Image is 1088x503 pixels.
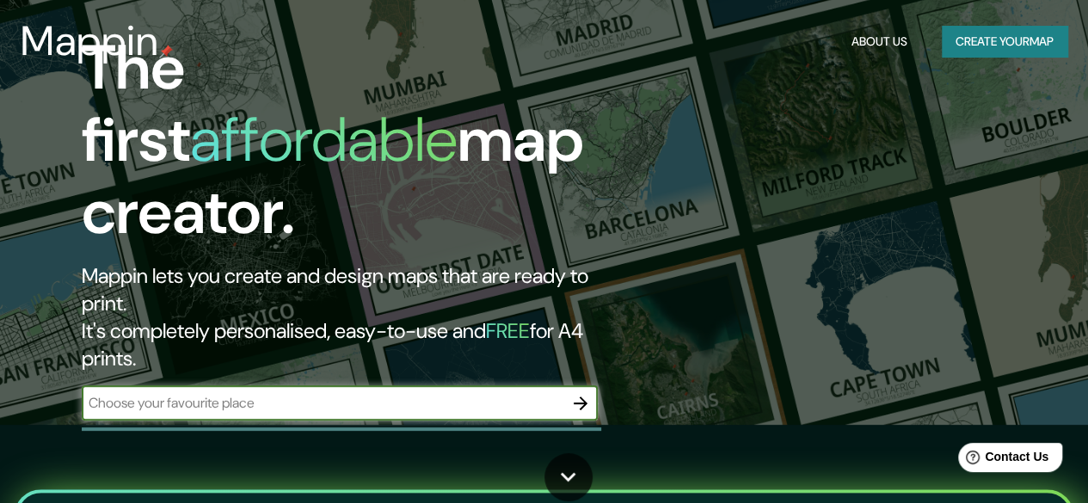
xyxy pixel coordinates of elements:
[935,436,1069,484] iframe: Help widget launcher
[942,26,1067,58] button: Create yourmap
[82,393,563,413] input: Choose your favourite place
[486,317,530,344] h5: FREE
[82,262,626,372] h2: Mappin lets you create and design maps that are ready to print. It's completely personalised, eas...
[190,100,458,180] h1: affordable
[21,17,159,65] h3: Mappin
[82,32,626,262] h1: The first map creator.
[845,26,914,58] button: About Us
[159,45,173,58] img: mappin-pin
